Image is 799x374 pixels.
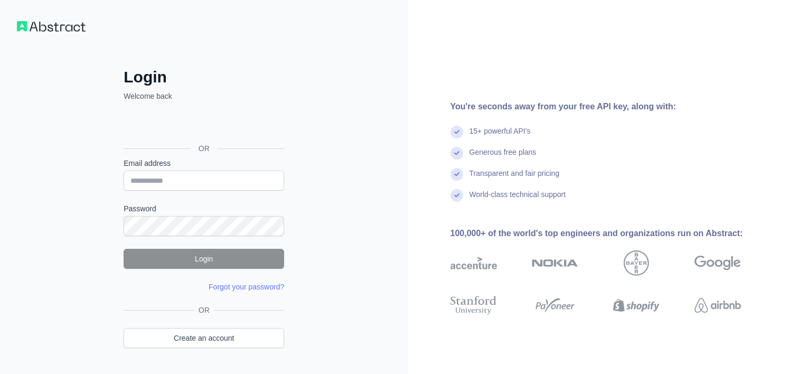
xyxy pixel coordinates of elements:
button: Login [124,249,284,269]
img: shopify [613,294,660,317]
a: Forgot your password? [209,283,284,291]
p: Welcome back [124,91,284,101]
img: check mark [450,147,463,160]
img: google [694,250,741,276]
img: bayer [624,250,649,276]
span: OR [190,143,218,154]
div: You're seconds away from your free API key, along with: [450,100,775,113]
img: airbnb [694,294,741,317]
img: check mark [450,168,463,181]
div: Generous free plans [469,147,537,168]
div: Transparent and fair pricing [469,168,560,189]
img: stanford university [450,294,497,317]
div: 100,000+ of the world's top engineers and organizations run on Abstract: [450,227,775,240]
img: check mark [450,189,463,202]
span: OR [194,305,214,315]
img: Workflow [17,21,86,32]
div: 15+ powerful API's [469,126,531,147]
label: Email address [124,158,284,169]
label: Password [124,203,284,214]
img: check mark [450,126,463,138]
img: accenture [450,250,497,276]
div: World-class technical support [469,189,566,210]
h2: Login [124,68,284,87]
iframe: Sign in with Google Button [118,113,287,136]
a: Create an account [124,328,284,348]
img: payoneer [532,294,578,317]
img: nokia [532,250,578,276]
